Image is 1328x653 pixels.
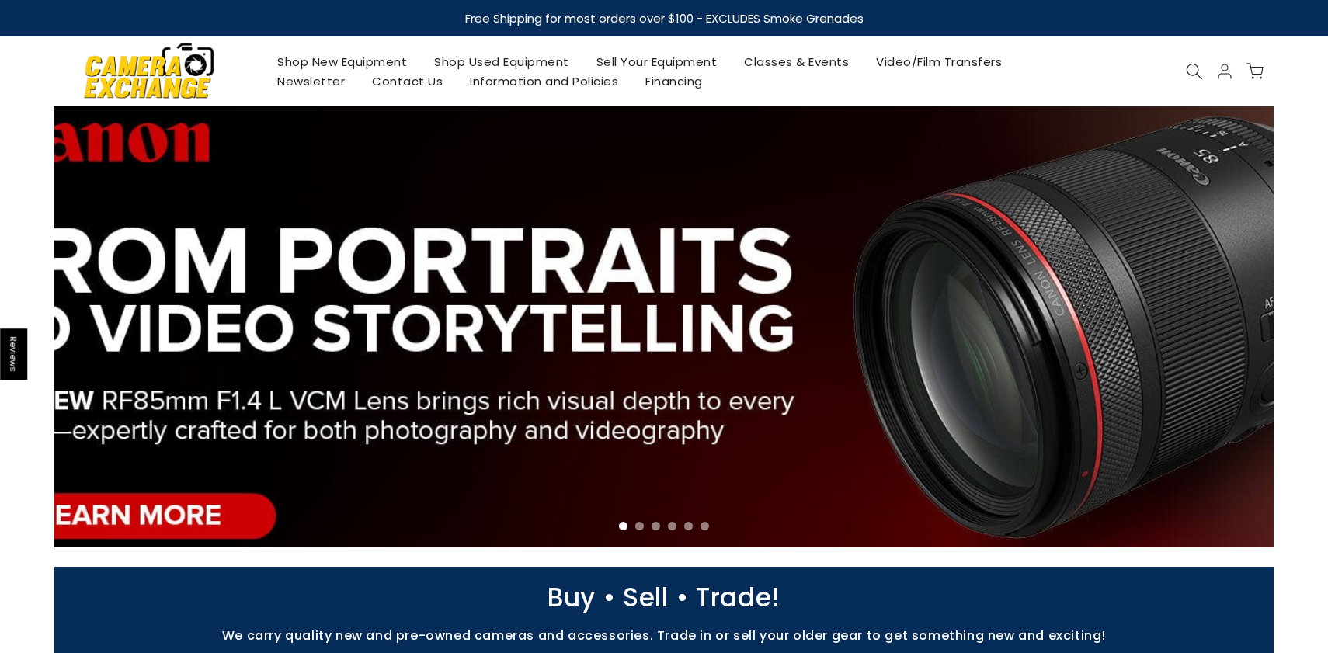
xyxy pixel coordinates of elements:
li: Page dot 6 [701,522,709,530]
a: Shop Used Equipment [421,52,583,71]
a: Information and Policies [457,71,632,91]
li: Page dot 1 [619,522,627,530]
li: Page dot 5 [684,522,693,530]
li: Page dot 4 [668,522,676,530]
li: Page dot 2 [635,522,644,530]
li: Page dot 3 [652,522,660,530]
a: Sell Your Equipment [582,52,731,71]
a: Video/Film Transfers [863,52,1016,71]
a: Newsletter [264,71,359,91]
a: Contact Us [359,71,457,91]
p: Buy • Sell • Trade! [47,590,1281,605]
a: Financing [632,71,717,91]
a: Classes & Events [731,52,863,71]
a: Shop New Equipment [264,52,421,71]
p: We carry quality new and pre-owned cameras and accessories. Trade in or sell your older gear to g... [47,628,1281,643]
strong: Free Shipping for most orders over $100 - EXCLUDES Smoke Grenades [465,10,864,26]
